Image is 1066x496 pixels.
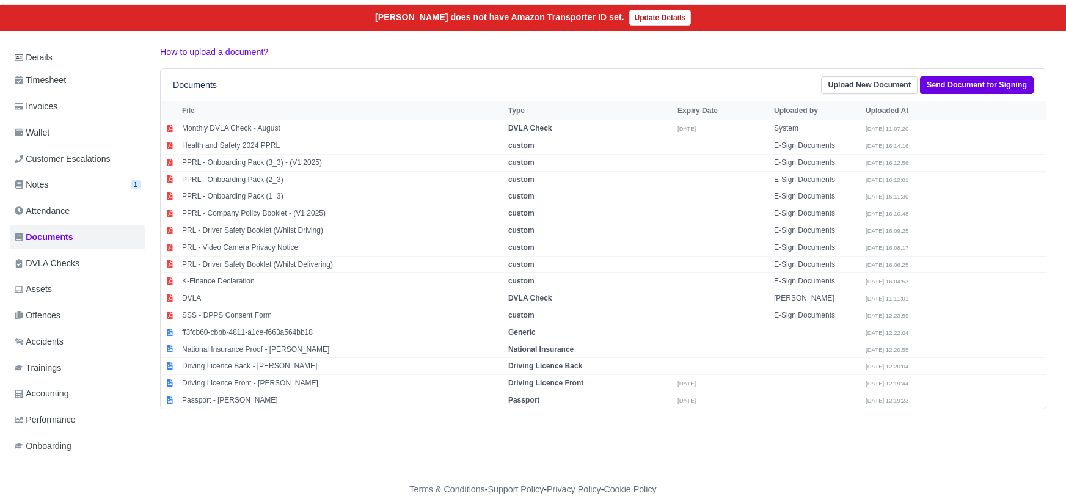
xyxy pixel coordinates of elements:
small: [DATE] 12:19:23 [866,397,908,404]
td: ff3fcb60-cbbb-4811-a1ce-f663a564bb18 [179,324,505,341]
td: E-Sign Documents [771,307,863,324]
strong: custom [508,209,535,217]
span: Wallet [15,126,49,140]
td: E-Sign Documents [771,256,863,273]
a: Accidents [10,330,145,354]
a: Offences [10,304,145,327]
span: 1 [131,180,141,189]
small: [DATE] 16:12:56 [866,159,908,166]
a: Invoices [10,95,145,119]
td: Health and Safety 2024 PPRL [179,137,505,154]
td: [PERSON_NAME] [771,290,863,307]
small: [DATE] 12:20:55 [866,346,908,353]
span: Onboarding [15,439,71,453]
a: Privacy Policy [547,484,601,494]
small: [DATE] 16:10:48 [866,210,908,217]
a: DVLA Checks [10,252,145,275]
small: [DATE] 12:19:44 [866,380,908,387]
th: Uploaded by [771,101,863,120]
strong: National Insurance [508,345,574,354]
td: E-Sign Documents [771,137,863,154]
small: [DATE] 16:12:01 [866,177,908,183]
td: E-Sign Documents [771,205,863,222]
td: E-Sign Documents [771,171,863,188]
small: [DATE] 12:22:04 [866,329,908,336]
span: Documents [15,230,73,244]
td: National Insurance Proof - [PERSON_NAME] [179,341,505,358]
span: Invoices [15,100,57,114]
h6: Documents [173,80,217,90]
td: PPRL - Onboarding Pack (3_3) - (V1 2025) [179,154,505,171]
a: Update Details [629,10,691,26]
a: Customer Escalations [10,147,145,171]
td: E-Sign Documents [771,239,863,256]
strong: Driving Licence Front [508,379,583,387]
a: Cookie Policy [604,484,656,494]
small: [DATE] 12:20:04 [866,363,908,370]
small: [DATE] 16:11:30 [866,193,908,200]
small: [DATE] 11:11:01 [866,295,908,302]
strong: DVLA Check [508,124,552,133]
a: Upload New Document [821,76,918,94]
small: [DATE] [677,397,696,404]
td: PPRL - Company Policy Booklet - (V1 2025) [179,205,505,222]
td: PRL - Driver Safety Booklet (Whilst Driving) [179,222,505,239]
a: Attendance [10,199,145,223]
span: DVLA Checks [15,257,79,271]
small: [DATE] [677,380,696,387]
th: Uploaded At [863,101,954,120]
a: Wallet [10,121,145,145]
strong: custom [508,277,535,285]
span: Performance [15,413,76,427]
a: Support Policy [488,484,544,494]
a: Accounting [10,382,145,406]
strong: custom [508,141,535,150]
td: E-Sign Documents [771,188,863,205]
th: Expiry Date [674,101,771,120]
td: Passport - [PERSON_NAME] [179,392,505,408]
td: System [771,120,863,137]
td: Driving Licence Back - [PERSON_NAME] [179,358,505,375]
small: [DATE] 11:07:20 [866,125,908,132]
small: [DATE] [677,125,696,132]
a: Terms & Conditions [409,484,484,494]
td: PRL - Video Camera Privacy Notice [179,239,505,256]
small: [DATE] 16:08:17 [866,244,908,251]
a: Trainings [10,356,145,380]
strong: custom [508,243,535,252]
span: Offences [15,308,60,323]
a: Details [10,46,145,69]
td: PPRL - Onboarding Pack (1_3) [179,188,505,205]
small: [DATE] 16:14:16 [866,142,908,149]
a: Documents [10,225,145,249]
a: Send Document for Signing [920,76,1034,94]
span: Accounting [15,387,69,401]
span: Attendance [15,204,70,218]
strong: custom [508,158,535,167]
span: Accidents [15,335,64,349]
span: Timesheet [15,73,66,87]
strong: custom [508,192,535,200]
strong: custom [508,175,535,184]
iframe: Chat Widget [1005,437,1066,496]
small: [DATE] 16:06:25 [866,261,908,268]
a: Timesheet [10,68,145,92]
strong: custom [508,260,535,269]
a: Notes 1 [10,173,145,197]
td: E-Sign Documents [771,222,863,239]
span: Notes [15,178,48,192]
td: Monthly DVLA Check - August [179,120,505,137]
strong: DVLA Check [508,294,552,302]
span: Customer Escalations [15,152,111,166]
strong: custom [508,226,535,235]
td: DVLA [179,290,505,307]
strong: Passport [508,396,539,404]
td: PPRL - Onboarding Pack (2_3) [179,171,505,188]
a: Assets [10,277,145,301]
small: [DATE] 12:23:59 [866,312,908,319]
td: E-Sign Documents [771,273,863,290]
strong: Driving Licence Back [508,362,582,370]
strong: Generic [508,328,536,337]
span: Trainings [15,361,61,375]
